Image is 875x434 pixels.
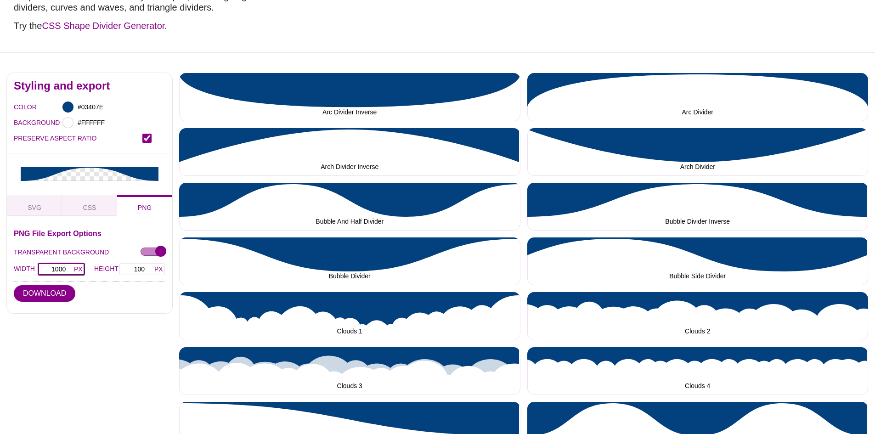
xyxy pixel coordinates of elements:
button: Bubble And Half Divider [179,183,520,231]
label: TRANSPARENT BACKGROUND [14,246,109,258]
button: Clouds 4 [527,347,869,395]
button: Arc Divider [527,73,869,121]
p: Try the . [14,20,276,31]
button: Bubble Divider [179,237,520,285]
button: Bubble Divider Inverse [527,183,869,231]
button: CSS [62,195,117,216]
a: CSS Shape Divider Generator [42,21,165,31]
span: CSS [83,204,96,211]
button: Clouds 2 [527,292,869,340]
button: Clouds 3 [179,347,520,395]
button: Arch Divider Inverse [179,128,520,176]
button: DOWNLOAD [14,285,75,302]
label: PRESERVE ASPECT RATIO [14,132,142,144]
h2: Styling and export [14,82,165,90]
button: Arch Divider [527,128,869,176]
label: COLOR [14,101,25,113]
span: SVG [28,204,41,211]
h3: PNG File Export Options [14,230,165,237]
button: Arc Divider Inverse [179,73,520,121]
label: WIDTH [14,263,37,276]
button: SVG [7,195,62,216]
label: BACKGROUND [14,117,25,129]
button: Clouds 1 [179,292,520,340]
button: Bubble Side Divider [527,237,869,285]
label: HEIGHT [94,263,119,276]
